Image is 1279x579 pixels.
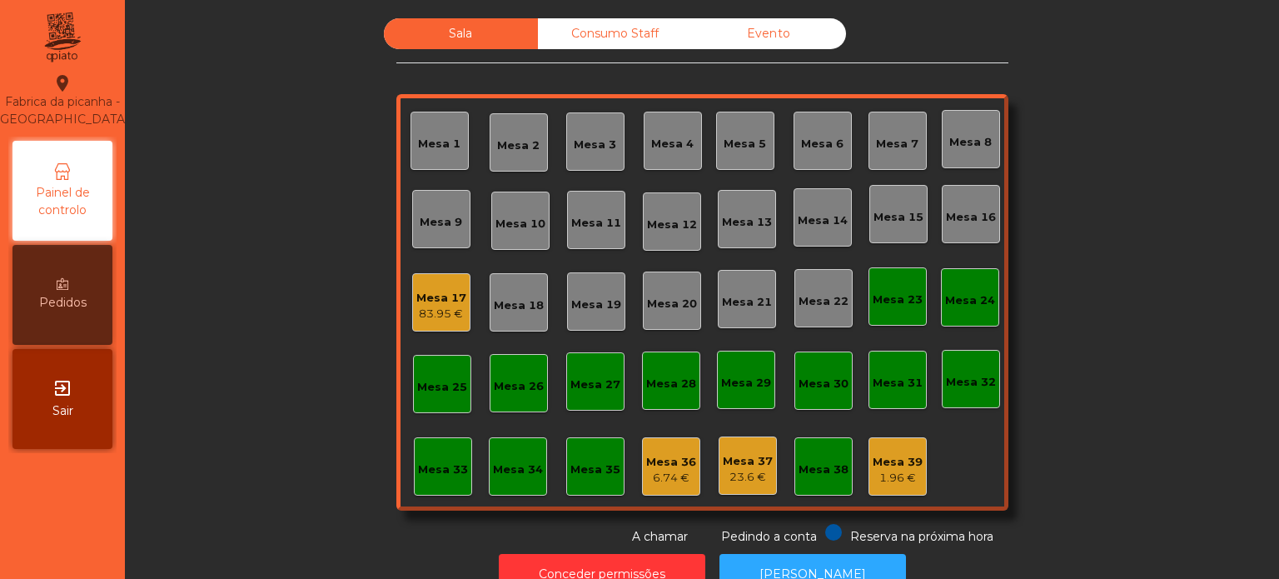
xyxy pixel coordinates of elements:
div: Mesa 10 [495,216,545,232]
span: A chamar [632,529,688,544]
div: Mesa 3 [574,137,616,153]
div: Mesa 13 [722,214,772,231]
div: Mesa 8 [949,134,992,151]
div: Mesa 33 [418,462,468,478]
div: 23.6 € [723,469,773,486]
div: 1.96 € [873,470,923,487]
div: Mesa 5 [724,136,766,152]
div: Mesa 35 [570,462,620,478]
div: Mesa 36 [646,454,696,471]
span: Pedidos [39,294,87,312]
div: Mesa 38 [799,462,849,478]
img: qpiato [42,8,82,67]
div: Mesa 20 [647,296,697,312]
div: Mesa 25 [417,379,467,396]
span: Sair [52,402,73,420]
div: Mesa 28 [646,376,696,392]
div: Sala [384,18,538,49]
div: Mesa 19 [571,297,621,313]
div: Mesa 31 [873,375,923,392]
div: Mesa 4 [651,136,694,152]
div: Mesa 24 [945,292,995,309]
div: Mesa 2 [497,137,540,154]
div: Mesa 37 [723,453,773,470]
div: Mesa 39 [873,454,923,471]
div: Mesa 17 [416,290,466,307]
div: Mesa 14 [798,212,848,229]
span: Reserva na próxima hora [850,529,993,544]
div: Mesa 12 [647,217,697,233]
div: Mesa 23 [873,292,923,308]
span: Pedindo a conta [721,529,817,544]
div: 83.95 € [416,306,466,322]
div: Mesa 21 [722,294,772,311]
div: Mesa 1 [418,136,460,152]
div: Mesa 18 [494,297,544,314]
i: exit_to_app [52,378,72,398]
div: Evento [692,18,846,49]
div: 6.74 € [646,470,696,487]
div: Mesa 27 [570,377,620,393]
div: Mesa 15 [873,209,923,226]
span: Painel de controlo [17,184,108,219]
div: Consumo Staff [538,18,692,49]
div: Mesa 16 [946,209,996,226]
div: Mesa 9 [420,214,462,231]
div: Mesa 30 [799,376,849,392]
div: Mesa 6 [801,136,844,152]
div: Mesa 34 [493,462,543,478]
div: Mesa 29 [721,375,771,392]
div: Mesa 26 [494,378,544,395]
i: location_on [52,73,72,93]
div: Mesa 32 [946,374,996,391]
div: Mesa 22 [799,293,849,310]
div: Mesa 11 [571,215,621,232]
div: Mesa 7 [876,136,918,152]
